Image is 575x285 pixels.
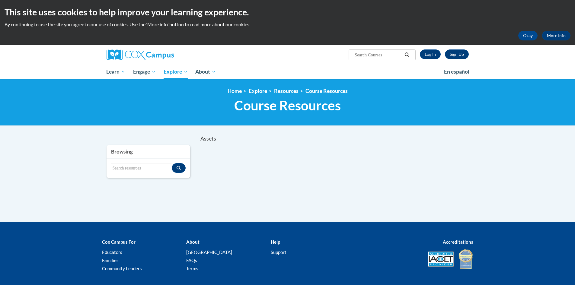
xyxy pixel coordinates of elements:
a: Families [102,258,119,263]
div: Main menu [97,65,478,79]
a: [GEOGRAPHIC_DATA] [186,249,232,255]
button: Search resources [172,163,186,173]
a: FAQs [186,258,197,263]
a: Explore [249,88,267,94]
b: About [186,239,200,245]
a: Register [445,49,469,59]
a: More Info [542,31,570,40]
h3: Browsing [111,148,186,155]
span: Learn [106,68,125,75]
a: Terms [186,266,198,271]
img: Accredited IACET® Provider [428,252,454,267]
img: Cox Campus [107,49,174,60]
b: Help [271,239,280,245]
button: Search [402,51,411,59]
a: Cox Campus [107,49,221,60]
span: Explore [164,68,188,75]
button: Okay [518,31,538,40]
a: About [191,65,220,79]
a: Log In [420,49,441,59]
img: IDA® Accredited [458,249,473,270]
input: Search Courses [354,51,402,59]
p: By continuing to use the site you agree to our use of cookies. Use the ‘More info’ button to read... [5,21,570,28]
h2: This site uses cookies to help improve your learning experience. [5,6,570,18]
a: Community Leaders [102,266,142,271]
a: Learn [103,65,129,79]
b: Accreditations [443,239,473,245]
a: Engage [129,65,160,79]
span: Engage [133,68,156,75]
span: En español [444,68,469,75]
span: Course Resources [234,97,341,113]
a: Support [271,249,286,255]
input: Search resources [111,163,172,173]
b: Cox Campus For [102,239,136,245]
a: Resources [274,88,299,94]
a: Educators [102,249,122,255]
a: Explore [160,65,192,79]
a: Home [228,88,242,94]
span: Assets [200,135,216,142]
a: Course Resources [305,88,348,94]
span: About [195,68,216,75]
a: En español [440,65,473,78]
